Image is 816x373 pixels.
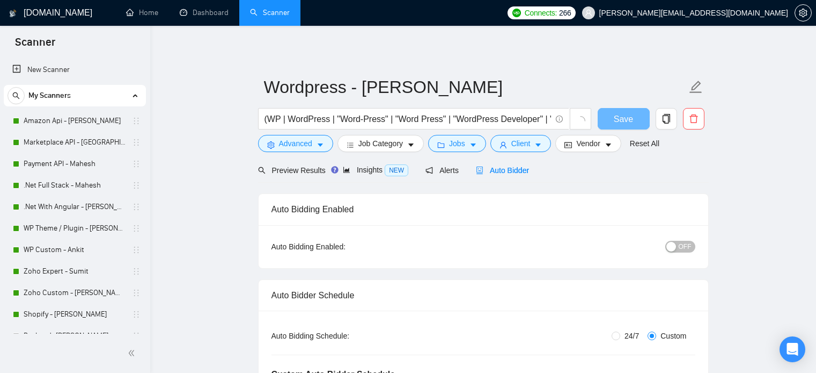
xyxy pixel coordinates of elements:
[656,108,677,130] button: copy
[132,224,141,233] span: holder
[28,85,71,106] span: My Scanners
[24,175,126,196] a: .Net Full Stack - Mahesh
[271,194,695,225] div: Auto Bidding Enabled
[780,336,805,362] div: Open Intercom Messenger
[24,153,126,175] a: Payment API - Mahesh
[317,141,324,149] span: caret-down
[614,112,633,126] span: Save
[795,9,812,17] a: setting
[279,138,312,149] span: Advanced
[4,59,146,81] li: New Scanner
[358,138,403,149] span: Job Category
[555,135,621,152] button: idcardVendorcaret-down
[271,330,413,342] div: Auto Bidding Schedule:
[337,135,424,152] button: barsJob Categorycaret-down
[24,282,126,304] a: Zoho Custom - [PERSON_NAME]
[449,138,465,149] span: Jobs
[180,8,229,17] a: dashboardDashboard
[258,166,326,175] span: Preview Results
[24,239,126,261] a: WP Custom - Ankit
[9,5,17,22] img: logo
[564,141,572,149] span: idcard
[132,181,141,190] span: holder
[656,330,690,342] span: Custom
[347,141,354,149] span: bars
[598,108,650,130] button: Save
[407,141,415,149] span: caret-down
[795,4,812,21] button: setting
[258,135,333,152] button: settingAdvancedcaret-down
[8,92,24,99] span: search
[576,138,600,149] span: Vendor
[425,167,433,174] span: notification
[499,141,507,149] span: user
[24,261,126,282] a: Zoho Expert - Sumit
[343,166,408,174] span: Insights
[126,8,158,17] a: homeHome
[24,132,126,153] a: Marketplace API - [GEOGRAPHIC_DATA]
[585,9,592,17] span: user
[343,166,350,174] span: area-chart
[132,310,141,319] span: holder
[24,196,126,218] a: .Net With Angular - [PERSON_NAME]
[132,246,141,254] span: holder
[556,116,563,123] span: info-circle
[559,7,571,19] span: 266
[490,135,552,152] button: userClientcaret-down
[264,74,687,101] input: Scanner name...
[512,9,521,17] img: upwork-logo.png
[534,141,542,149] span: caret-down
[24,218,126,239] a: WP Theme / Plugin - [PERSON_NAME]
[620,330,643,342] span: 24/7
[605,141,612,149] span: caret-down
[476,166,529,175] span: Auto Bidder
[469,141,477,149] span: caret-down
[267,141,275,149] span: setting
[385,164,408,176] span: NEW
[8,87,25,104] button: search
[576,116,585,126] span: loading
[683,114,704,124] span: delete
[679,241,692,253] span: OFF
[630,138,659,149] a: Reset All
[656,114,677,124] span: copy
[683,108,704,130] button: delete
[258,167,266,174] span: search
[250,8,290,17] a: searchScanner
[132,160,141,168] span: holder
[12,59,137,81] a: New Scanner
[428,135,486,152] button: folderJobscaret-down
[437,141,445,149] span: folder
[271,280,695,311] div: Auto Bidder Schedule
[24,304,126,325] a: Shopify - [PERSON_NAME]
[132,203,141,211] span: holder
[24,325,126,347] a: Backend- [PERSON_NAME]
[330,165,340,175] div: Tooltip anchor
[271,241,413,253] div: Auto Bidding Enabled:
[795,9,811,17] span: setting
[132,289,141,297] span: holder
[264,112,551,126] input: Search Freelance Jobs...
[511,138,531,149] span: Client
[689,80,703,94] span: edit
[425,166,459,175] span: Alerts
[132,332,141,340] span: holder
[24,110,126,132] a: Amazon Api - [PERSON_NAME]
[476,167,483,174] span: robot
[132,138,141,147] span: holder
[132,267,141,276] span: holder
[525,7,557,19] span: Connects:
[132,117,141,125] span: holder
[6,34,64,57] span: Scanner
[128,348,138,358] span: double-left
